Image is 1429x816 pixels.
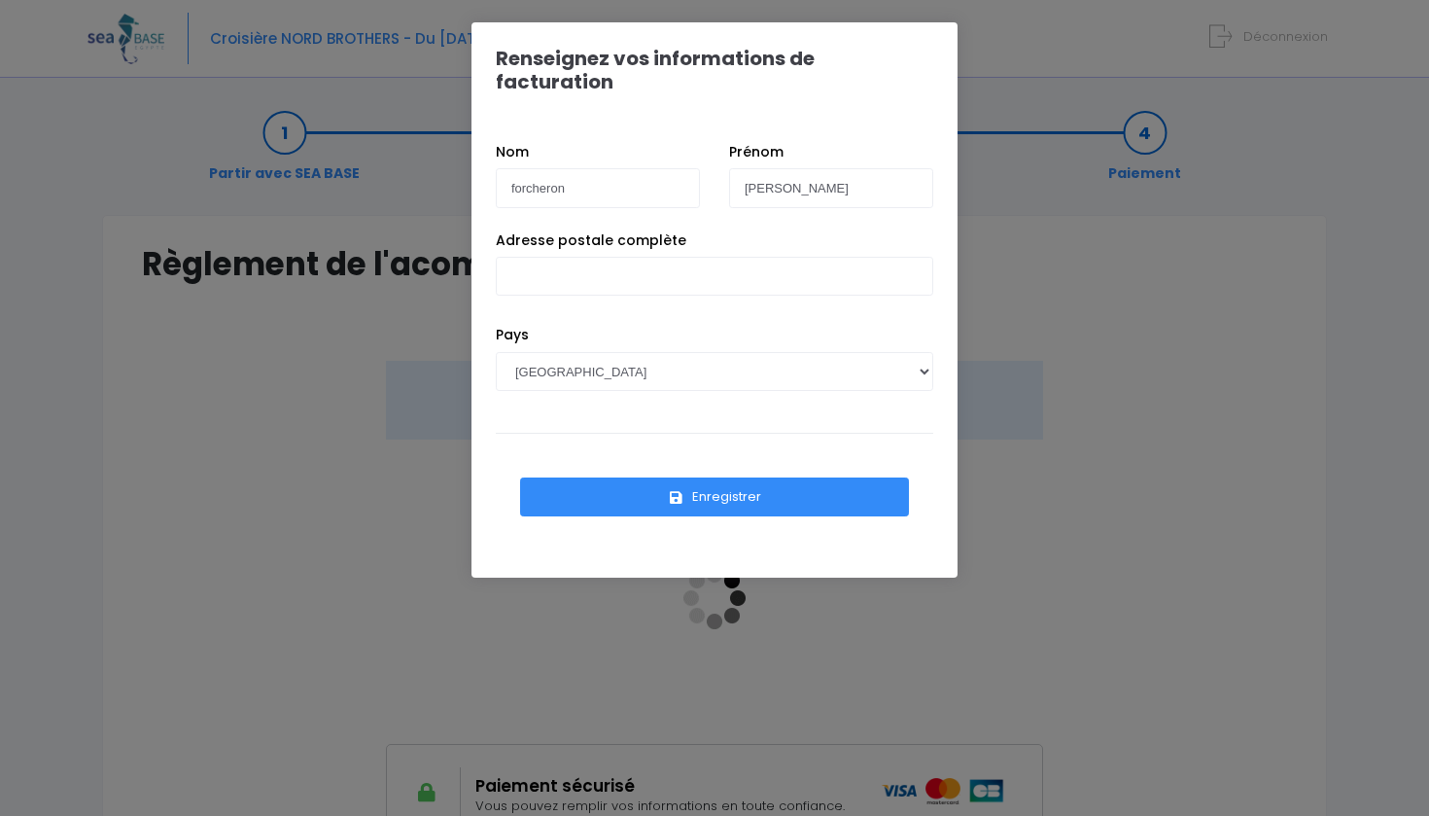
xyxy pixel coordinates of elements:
label: Adresse postale complète [496,231,686,251]
h1: Renseignez vos informations de facturation [496,47,933,93]
label: Pays [496,325,529,345]
label: Prénom [729,142,784,162]
button: Enregistrer [520,478,909,516]
label: Nom [496,142,529,162]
